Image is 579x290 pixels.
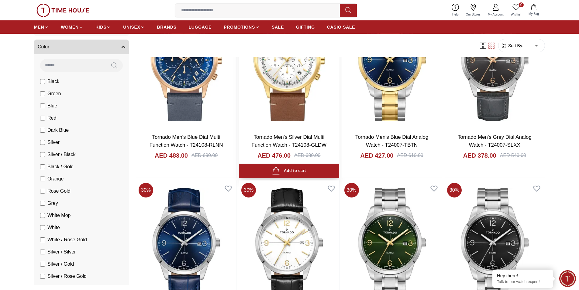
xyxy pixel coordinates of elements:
span: My Account [485,12,506,17]
a: GIFTING [296,22,315,33]
input: Green [40,91,45,96]
input: Red [40,116,45,121]
span: Black [47,78,59,85]
a: Tornado Men's Silver Dial Multi Function Watch - T24108-GLDW [252,134,327,148]
button: Color [34,40,129,54]
span: White Mop [47,212,71,219]
span: Rose Gold [47,187,71,195]
input: Grey [40,201,45,206]
span: Orange [47,175,64,183]
span: Silver / Black [47,151,75,158]
span: BRANDS [157,24,177,30]
span: Red [47,114,56,122]
input: White [40,225,45,230]
span: Silver / Silver [47,248,76,256]
img: ... [36,4,89,17]
div: Hey there! [497,273,549,279]
h4: AED 378.00 [463,151,496,160]
h4: AED 476.00 [257,151,291,160]
input: Silver [40,140,45,145]
h4: AED 427.00 [360,151,394,160]
span: KIDS [95,24,106,30]
a: Tornado Men's Blue Dial Analog Watch - T24007-TBTN [355,134,428,148]
a: SALE [272,22,284,33]
input: Blue [40,103,45,108]
a: Tornado Men's Blue Dial Multi Function Watch - T24108-RLNN [150,134,223,148]
h4: AED 483.00 [155,151,188,160]
span: 30 % [241,183,256,197]
a: UNISEX [123,22,145,33]
span: White [47,224,60,231]
div: Add to cart [272,167,306,175]
input: Silver / Black [40,152,45,157]
input: White Mop [40,213,45,218]
button: Add to cart [239,164,339,178]
a: Help [449,2,462,18]
span: My Bag [526,12,541,16]
p: Talk to our watch expert! [497,279,549,285]
span: Green [47,90,61,97]
span: Our Stores [464,12,483,17]
input: Silver / Rose Gold [40,274,45,279]
input: Rose Gold [40,189,45,194]
a: CASIO SALE [327,22,355,33]
span: Color [38,43,49,51]
span: GIFTING [296,24,315,30]
span: LUGGAGE [189,24,212,30]
div: AED 610.00 [397,152,423,159]
a: MEN [34,22,49,33]
span: Silver [47,139,60,146]
span: SALE [272,24,284,30]
span: Silver / Rose Gold [47,273,87,280]
a: Our Stores [462,2,484,18]
input: Black [40,79,45,84]
span: 30 % [447,183,462,197]
div: AED 680.00 [294,152,320,159]
a: WOMEN [61,22,83,33]
span: Help [450,12,461,17]
span: PROMOTIONS [224,24,255,30]
span: Black / Gold [47,163,74,170]
input: Orange [40,176,45,181]
a: PROMOTIONS [224,22,260,33]
span: Wishlist [508,12,524,17]
a: BRANDS [157,22,177,33]
input: Dark Blue [40,128,45,133]
span: 0 [519,2,524,7]
a: 0Wishlist [507,2,525,18]
a: LUGGAGE [189,22,212,33]
input: Black / Gold [40,164,45,169]
button: My Bag [525,3,543,17]
span: CASIO SALE [327,24,355,30]
input: Silver / Gold [40,262,45,267]
input: Silver / Silver [40,250,45,254]
span: UNISEX [123,24,140,30]
span: 30 % [139,183,153,197]
div: AED 540.00 [500,152,526,159]
span: Grey [47,200,58,207]
span: Dark Blue [47,127,69,134]
a: KIDS [95,22,111,33]
span: WOMEN [61,24,79,30]
span: Silver / Gold [47,260,74,268]
div: Chat Widget [559,270,576,287]
a: Tornado Men's Grey Dial Analog Watch - T24007-SLXX [458,134,532,148]
input: White / Rose Gold [40,237,45,242]
span: MEN [34,24,44,30]
span: Blue [47,102,57,110]
span: Sort By: [507,43,523,49]
span: 30 % [344,183,359,197]
div: AED 690.00 [191,152,218,159]
button: Sort By: [501,43,523,49]
span: White / Rose Gold [47,236,87,243]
